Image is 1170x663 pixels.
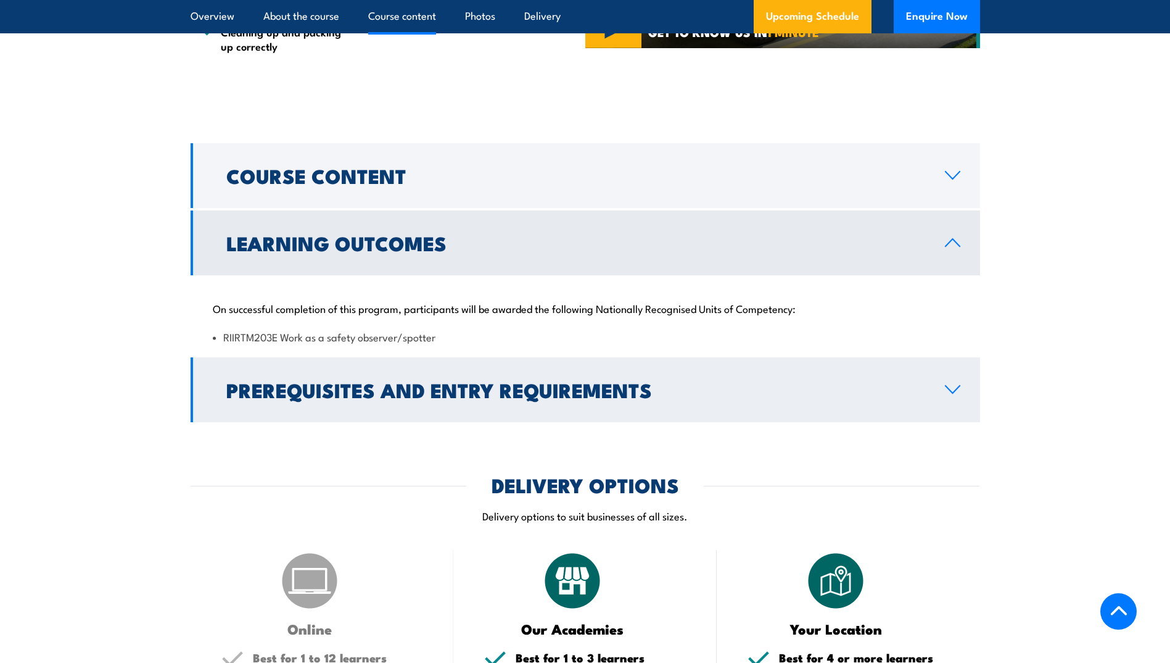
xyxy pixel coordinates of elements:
[226,234,925,251] h2: Learning Outcomes
[748,622,925,636] h3: Your Location
[213,302,958,314] p: On successful completion of this program, participants will be awarded the following Nationally R...
[226,381,925,398] h2: Prerequisites and Entry Requirements
[191,509,980,523] p: Delivery options to suit businesses of all sizes.
[648,27,819,38] span: GET TO KNOW US IN
[221,622,398,636] h3: Online
[767,23,819,41] strong: 1 MINUTE
[492,476,679,493] h2: DELIVERY OPTIONS
[203,25,355,54] li: Cleaning up and packing up correctly
[213,330,958,344] li: RIIRTM203E Work as a safety observer/spotter
[191,357,980,422] a: Prerequisites and Entry Requirements
[226,167,925,184] h2: Course Content
[191,143,980,208] a: Course Content
[484,622,661,636] h3: Our Academies
[191,211,980,275] a: Learning Outcomes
